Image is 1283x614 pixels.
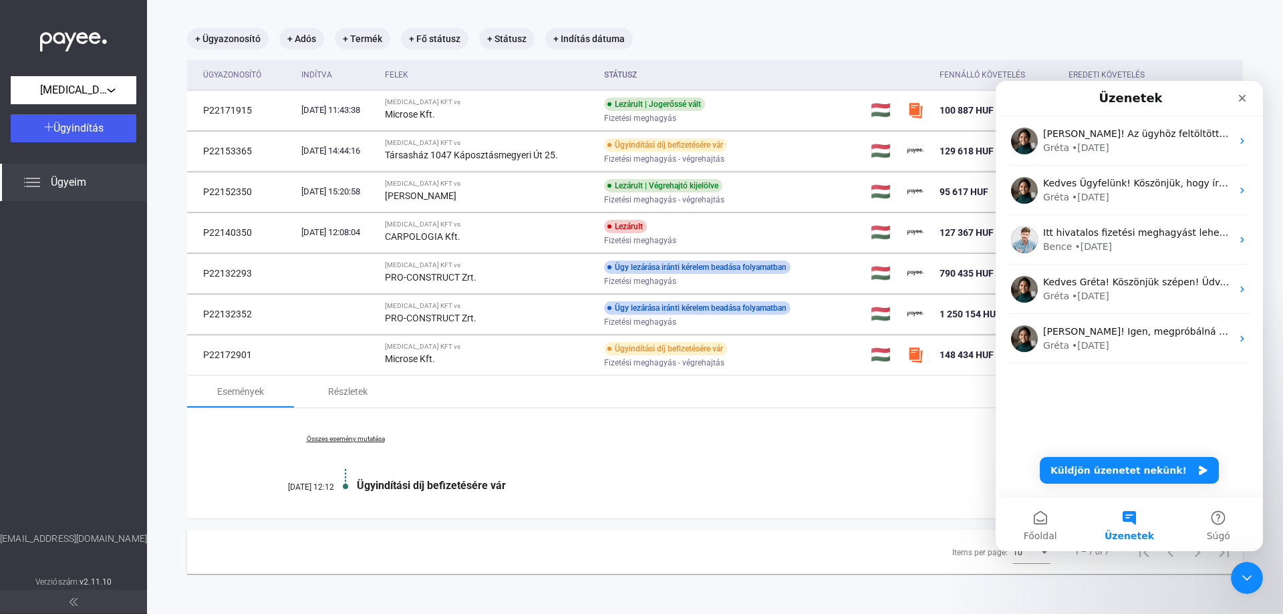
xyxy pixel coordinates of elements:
[47,110,74,124] div: Gréta
[907,306,923,322] img: payee-logo
[385,139,593,147] div: [MEDICAL_DATA] KFT vs
[301,67,332,83] div: Indítva
[47,196,912,206] span: Kedves Gréta! Köszönjük szépen! Üdv. [MEDICAL_DATA] Kft. Gréta, Payee | Digitális nemperes eljárá...
[11,114,136,142] button: Ügyindítás
[865,131,902,171] td: 🇭🇺
[940,67,1058,83] div: Fennálló követelés
[76,60,114,74] div: • [DATE]
[301,226,374,239] div: [DATE] 12:08:04
[604,151,724,167] span: Fizetési meghagyás - végrehajtás
[604,179,722,192] div: Lezárult | Végrehajtó kijelölve
[254,482,334,492] div: [DATE] 12:12
[604,301,791,315] div: Ügy lezárása iránti kérelem beadása folyamatban
[865,253,902,293] td: 🇭🇺
[940,186,988,197] span: 95 617 HUF
[335,28,390,49] mat-chip: + Termék
[604,233,676,249] span: Fizetési meghagyás
[69,598,78,606] img: arrow-double-left-grey.svg
[47,258,74,272] div: Gréta
[865,90,902,130] td: 🇭🇺
[1131,539,1157,565] button: First page
[385,261,593,269] div: [MEDICAL_DATA] KFT vs
[47,159,76,173] div: Bence
[604,273,676,289] span: Fizetési meghagyás
[907,265,923,281] img: payee-logo
[187,131,296,171] td: P22153365
[357,479,1176,492] div: Ügyindítási díj befizetésére vár
[40,82,107,98] span: [MEDICAL_DATA] KFT
[385,302,593,310] div: [MEDICAL_DATA] KFT vs
[865,294,902,334] td: 🇭🇺
[604,342,727,355] div: Ügyindítási díj befizetésére vár
[865,335,902,375] td: 🇭🇺
[109,450,158,460] span: Üzenetek
[15,146,42,172] img: Profile image for Bence
[1231,562,1263,594] iframe: Intercom live chat
[907,224,923,241] img: payee-logo
[15,96,42,123] img: Profile image for Gréta
[1211,539,1238,565] button: Last page
[385,272,476,283] strong: PRO-CONSTRUCT Zrt.
[604,220,647,233] div: Lezárult
[604,138,727,152] div: Ügyindítási díj befizetésére vár
[1068,67,1145,83] div: Eredeti követelés
[187,90,296,130] td: P22171915
[940,67,1025,83] div: Fennálló követelés
[254,435,437,443] a: Összes esemény mutatása
[76,208,114,222] div: • [DATE]
[76,258,114,272] div: • [DATE]
[385,98,593,106] div: [MEDICAL_DATA] KFT vs
[604,98,705,111] div: Lezárult | Jogerőssé vált
[1013,544,1050,560] mat-select: Items per page:
[40,25,107,52] img: white-payee-white-dot.svg
[545,28,633,49] mat-chip: + Indítás dátuma
[187,212,296,253] td: P22140350
[187,335,296,375] td: P22172901
[47,60,74,74] div: Gréta
[47,208,74,222] div: Gréta
[907,143,923,159] img: payee-logo
[279,28,324,49] mat-chip: + Adós
[385,150,558,160] strong: Társasház 1047 Káposztásmegyeri Út 25.
[301,185,374,198] div: [DATE] 15:20:58
[44,376,223,403] button: Küldjön üzenetet nekünk!
[604,261,791,274] div: Ügy lezárása iránti kérelem beadása folyamatban
[301,104,374,117] div: [DATE] 11:43:38
[385,313,476,323] strong: PRO-CONSTRUCT Zrt.
[11,76,136,104] button: [MEDICAL_DATA] KFT
[865,172,902,212] td: 🇭🇺
[907,102,923,118] img: szamlazzhu-mini
[385,343,593,351] div: [MEDICAL_DATA] KFT vs
[47,245,460,256] span: [PERSON_NAME]! Igen, megpróbálná esetleg másik böngészőben, hogy úgy működik-e?
[178,417,267,470] button: Súgó
[599,60,866,90] th: Státusz
[328,383,368,400] div: Részletek
[604,314,676,330] span: Fizetési meghagyás
[53,122,104,134] span: Ügyindítás
[28,450,61,460] span: Főoldal
[79,159,116,173] div: • [DATE]
[907,347,923,363] img: szamlazzhu-mini
[187,28,269,49] mat-chip: + Ügyazonosító
[385,190,456,201] strong: [PERSON_NAME]
[385,67,408,83] div: Felek
[80,577,112,587] strong: v2.11.10
[385,220,593,228] div: [MEDICAL_DATA] KFT vs
[1075,544,1109,560] div: 1 – 7 of 7
[865,212,902,253] td: 🇭🇺
[203,67,261,83] div: Ügyazonosító
[604,192,724,208] span: Fizetési meghagyás - végrehajtás
[51,174,86,190] span: Ügyeim
[217,383,264,400] div: Események
[211,450,235,460] span: Súgó
[907,184,923,200] img: payee-logo
[1013,548,1022,557] span: 10
[187,253,296,293] td: P22132293
[385,67,593,83] div: Felek
[940,227,994,238] span: 127 367 HUF
[15,245,42,271] img: Profile image for Gréta
[940,146,994,156] span: 129 618 HUF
